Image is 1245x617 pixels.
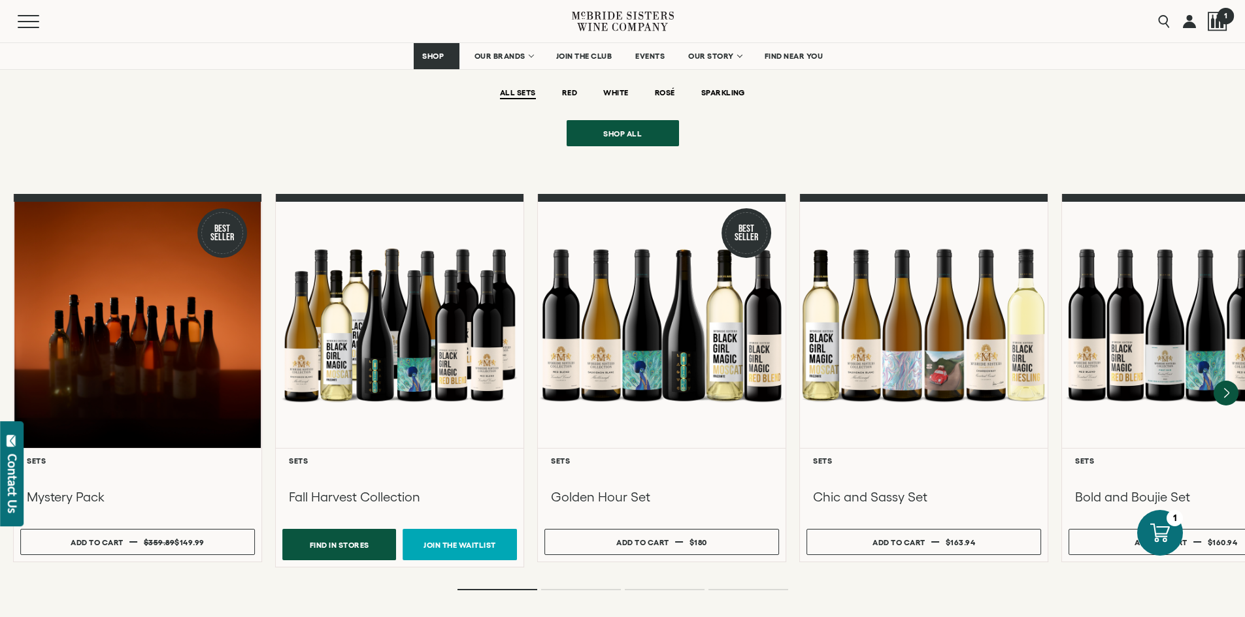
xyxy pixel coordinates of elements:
[1214,381,1238,405] button: Next
[174,538,205,546] span: $149.99
[708,589,788,590] li: Page dot 4
[544,529,779,555] button: Add to cart $180
[403,529,517,560] a: Join the Waitlist
[813,456,1035,465] h6: Sets
[688,52,734,61] span: OUR STORY
[18,15,65,28] button: Mobile Menu Trigger
[466,43,541,69] a: OUR BRANDS
[567,120,679,146] a: Shop all
[765,52,823,61] span: FIND NEAR YOU
[580,121,665,146] span: Shop all
[556,52,612,61] span: JOIN THE CLUB
[289,488,510,505] h3: Fall Harvest Collection
[756,43,832,69] a: FIND NEAR YOU
[474,52,525,61] span: OUR BRANDS
[414,43,459,69] a: SHOP
[625,589,705,590] li: Page dot 3
[689,538,707,546] span: $180
[562,88,577,99] button: RED
[71,533,123,552] div: Add to cart
[1167,510,1183,526] div: 1
[422,52,444,61] span: SHOP
[551,456,772,465] h6: Sets
[548,43,621,69] a: JOIN THE CLUB
[813,488,1035,505] h3: Chic and Sassy Set
[13,194,262,562] a: Best Seller Mystery Pack Sets Mystery Pack Add to cart $359.89 $149.99
[500,88,536,99] button: ALL SETS
[635,52,665,61] span: EVENTS
[457,589,537,590] li: Page dot 1
[541,589,621,590] li: Page dot 2
[289,456,510,465] h6: Sets
[627,43,673,69] a: EVENTS
[799,194,1048,562] a: Chic and Sassy Set Sets Chic and Sassy Set Add to cart $163.94
[616,533,669,552] div: Add to cart
[655,88,675,99] button: ROSÉ
[537,194,786,562] a: Best Seller Golden Hour Set Sets Golden Hour Set Add to cart $180
[144,538,175,546] s: $359.89
[680,43,750,69] a: OUR STORY
[1135,533,1187,552] div: Add to cart
[551,488,772,505] h3: Golden Hour Set
[275,194,524,567] a: Fall Harvest Collection Sets Fall Harvest Collection Find In Stores Join the Waitlist
[27,456,248,465] h6: Sets
[1208,538,1238,546] span: $160.94
[1217,7,1233,24] span: 1
[6,454,19,513] div: Contact Us
[20,529,255,555] button: Add to cart $359.89 $149.99
[701,88,745,99] button: SPARKLING
[603,88,628,99] button: WHITE
[806,529,1041,555] button: Add to cart $163.94
[282,529,396,560] button: Find In Stores
[27,488,248,505] h3: Mystery Pack
[872,533,925,552] div: Add to cart
[946,538,976,546] span: $163.94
